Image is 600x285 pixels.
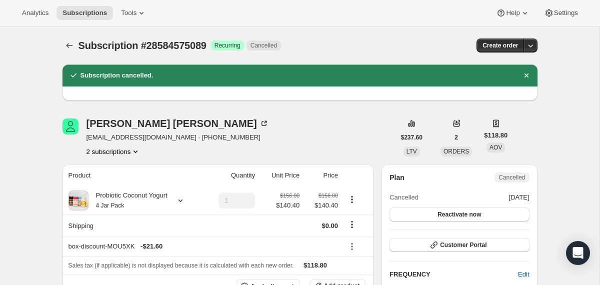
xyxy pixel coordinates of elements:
button: $237.60 [395,130,428,144]
button: Subscriptions [56,6,113,20]
span: [DATE] [509,192,529,202]
span: - $21.60 [140,241,162,251]
th: Price [302,164,341,186]
button: Product actions [344,194,360,205]
button: Product actions [86,146,141,156]
th: Product [62,164,203,186]
span: Sales tax (if applicable) is not displayed because it is calculated with each new order. [68,262,294,269]
div: Open Intercom Messenger [566,241,590,265]
span: Recurring [214,41,240,49]
span: Help [506,9,519,17]
span: $237.60 [401,133,422,141]
button: Customer Portal [389,238,529,252]
button: Help [490,6,535,20]
span: Create order [482,41,518,49]
span: $140.40 [276,200,299,210]
span: Edit [518,269,529,279]
th: Unit Price [258,164,302,186]
div: Probiotic Coconut Yogurt [88,190,167,210]
span: Cancelled [389,192,418,202]
button: 2 [448,130,464,144]
h2: Subscription cancelled. [80,70,153,80]
div: [PERSON_NAME] [PERSON_NAME] [86,118,269,128]
th: Quantity [203,164,258,186]
button: Tools [115,6,152,20]
span: ORDERS [443,148,469,155]
button: Create order [476,38,524,52]
button: Subscriptions [62,38,76,52]
button: Analytics [16,6,54,20]
span: 2 [454,133,458,141]
button: Dismiss notification [519,68,533,82]
span: Cancelled [498,173,525,181]
span: Analytics [22,9,48,17]
h2: FREQUENCY [389,269,518,279]
span: $0.00 [322,222,338,229]
span: Lindsay Sanchez [62,118,78,134]
span: AOV [489,144,502,151]
button: Reactivate now [389,207,529,221]
button: Edit [512,266,535,282]
button: Shipping actions [344,219,360,230]
h2: Plan [389,172,404,182]
small: 4 Jar Pack [96,202,124,209]
button: Settings [538,6,584,20]
span: $118.80 [303,261,327,269]
span: Reactivate now [437,210,481,218]
span: Cancelled [250,41,277,49]
img: product img [68,190,88,210]
span: LTV [406,148,417,155]
span: $118.80 [484,130,507,140]
th: Shipping [62,214,203,236]
small: $156.00 [318,192,338,198]
span: Subscriptions [62,9,107,17]
span: [EMAIL_ADDRESS][DOMAIN_NAME] · [PHONE_NUMBER] [86,132,269,142]
span: Tools [121,9,136,17]
span: Settings [554,9,578,17]
div: box-discount-MOU5XK [68,241,338,251]
span: Subscription #28584575089 [78,40,206,51]
span: Customer Portal [440,241,486,249]
small: $156.00 [280,192,299,198]
span: $140.40 [305,200,338,210]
